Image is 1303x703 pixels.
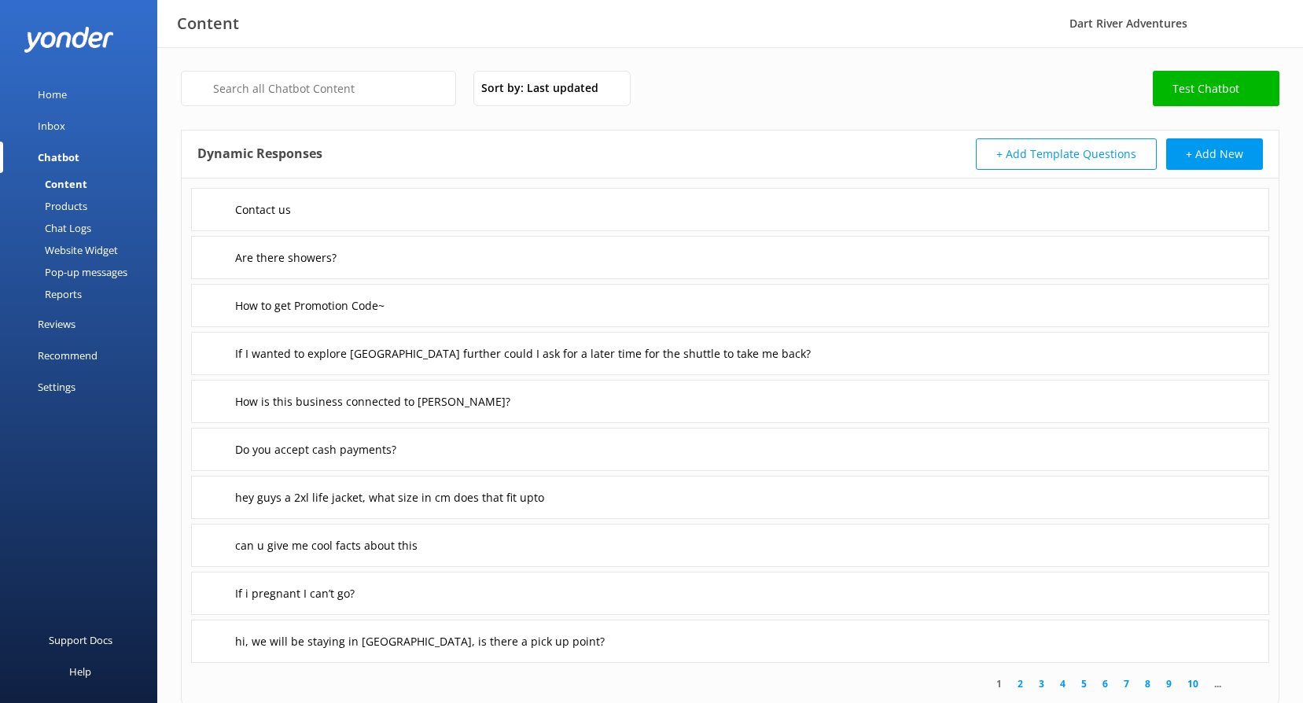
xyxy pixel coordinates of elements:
[9,217,91,239] div: Chat Logs
[9,195,87,217] div: Products
[1095,676,1116,691] a: 6
[38,371,75,403] div: Settings
[1166,138,1263,170] button: + Add New
[9,173,157,195] a: Content
[9,283,157,305] a: Reports
[988,676,1010,691] a: 1
[9,195,157,217] a: Products
[38,79,67,110] div: Home
[197,138,322,170] h4: Dynamic Responses
[1073,676,1095,691] a: 5
[9,173,87,195] div: Content
[1180,676,1206,691] a: 10
[1158,676,1180,691] a: 9
[38,142,79,173] div: Chatbot
[49,624,112,656] div: Support Docs
[1206,676,1229,691] span: ...
[9,283,82,305] div: Reports
[976,138,1157,170] button: + Add Template Questions
[481,79,608,97] span: Sort by: Last updated
[1069,16,1187,31] span: Dart River Adventures
[1010,676,1031,691] a: 2
[1116,676,1137,691] a: 7
[24,27,114,53] img: yonder-white-logo.png
[1031,676,1052,691] a: 3
[9,261,127,283] div: Pop-up messages
[38,340,98,371] div: Recommend
[177,11,239,36] h3: Content
[1153,71,1279,106] a: Test Chatbot
[38,308,75,340] div: Reviews
[181,71,456,106] input: Search all Chatbot Content
[9,261,157,283] a: Pop-up messages
[9,239,118,261] div: Website Widget
[69,656,91,687] div: Help
[1052,676,1073,691] a: 4
[9,239,157,261] a: Website Widget
[38,110,65,142] div: Inbox
[1137,676,1158,691] a: 8
[9,217,157,239] a: Chat Logs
